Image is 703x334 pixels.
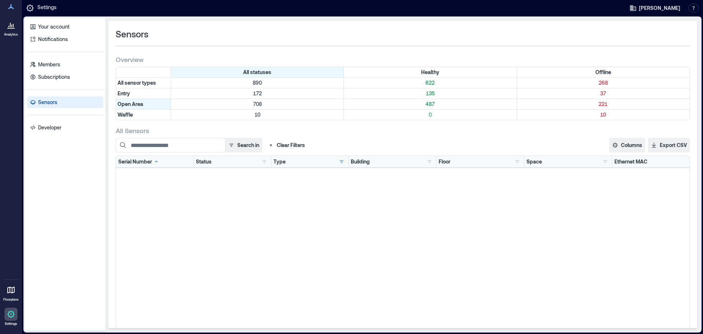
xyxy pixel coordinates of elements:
[27,122,103,133] a: Developer
[27,59,103,70] a: Members
[4,32,18,37] p: Analytics
[116,126,149,135] span: All Sensors
[344,110,517,120] div: Filter by Type: Waffle & Status: Healthy (0 sensors)
[38,61,60,68] p: Members
[639,4,680,12] span: [PERSON_NAME]
[27,21,103,33] a: Your account
[344,99,517,109] div: Filter by Type: Open Area & Status: Healthy
[172,100,342,108] p: 708
[518,100,688,108] p: 221
[3,297,19,302] p: Floorplans
[27,33,103,45] a: Notifications
[351,158,370,165] div: Building
[614,158,647,165] div: Ethernet MAC
[5,322,17,326] p: Settings
[38,99,57,106] p: Sensors
[345,90,515,97] p: 135
[116,78,171,88] div: All sensor types
[517,88,689,99] div: Filter by Type: Entry & Status: Offline
[172,79,342,87] p: 890
[2,305,20,328] a: Settings
[345,79,515,87] p: 622
[518,111,688,118] p: 10
[172,111,342,118] p: 10
[196,158,212,165] div: Status
[518,90,688,97] p: 37
[274,158,286,165] div: Type
[627,2,682,14] button: [PERSON_NAME]
[38,124,62,131] p: Developer
[38,23,70,30] p: Your account
[265,138,308,153] button: Clear Filters
[344,88,517,99] div: Filter by Type: Entry & Status: Healthy
[225,138,262,153] button: Search in
[527,158,542,165] div: Space
[116,55,144,64] span: Overview
[345,111,515,118] p: 0
[517,67,689,77] div: Filter by Status: Offline
[648,138,690,153] button: Export CSV
[518,79,688,87] p: 268
[439,158,450,165] div: Floor
[38,73,70,81] p: Subscriptions
[2,16,20,39] a: Analytics
[118,158,159,165] div: Serial Number
[27,96,103,108] a: Sensors
[116,88,171,99] div: Filter by Type: Entry
[344,67,517,77] div: Filter by Status: Healthy
[345,100,515,108] p: 487
[116,28,148,40] span: Sensors
[609,138,645,153] button: Columns
[38,36,68,43] p: Notifications
[1,281,21,304] a: Floorplans
[517,99,689,109] div: Filter by Type: Open Area & Status: Offline
[116,99,171,109] div: Filter by Type: Open Area (active - click to clear)
[37,4,56,12] p: Settings
[116,110,171,120] div: Filter by Type: Waffle
[171,67,344,77] div: All statuses
[172,90,342,97] p: 172
[517,110,689,120] div: Filter by Type: Waffle & Status: Offline
[27,71,103,83] a: Subscriptions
